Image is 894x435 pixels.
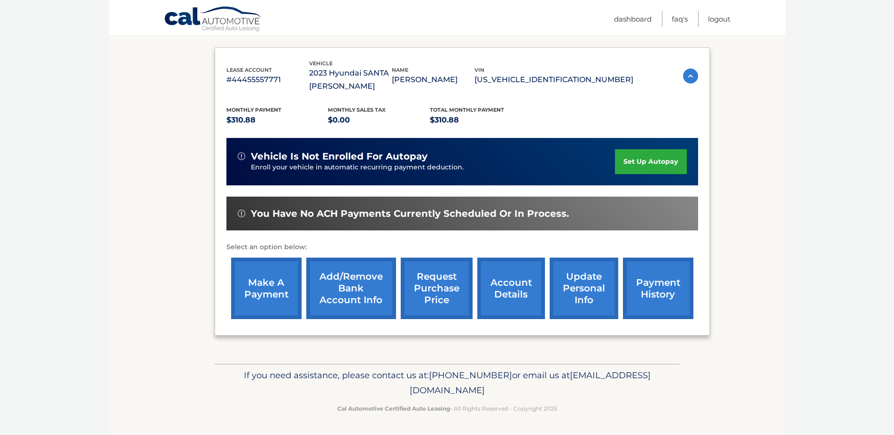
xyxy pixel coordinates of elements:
a: Dashboard [614,11,652,27]
p: 2023 Hyundai SANTA [PERSON_NAME] [309,67,392,93]
p: $310.88 [226,114,328,127]
span: name [392,67,408,73]
span: lease account [226,67,272,73]
p: [US_VEHICLE_IDENTIFICATION_NUMBER] [474,73,633,86]
span: Monthly Payment [226,107,281,113]
p: $0.00 [328,114,430,127]
a: make a payment [231,258,302,319]
p: $310.88 [430,114,532,127]
span: vehicle is not enrolled for autopay [251,151,428,162]
p: Enroll your vehicle in automatic recurring payment deduction. [251,162,615,173]
span: Monthly sales Tax [328,107,386,113]
p: - All Rights Reserved - Copyright 2025 [221,404,674,413]
strong: Cal Automotive Certified Auto Leasing [337,405,450,412]
p: Select an option below: [226,242,698,253]
p: #44455557771 [226,73,309,86]
span: vehicle [309,60,333,67]
a: FAQ's [672,11,688,27]
a: Cal Automotive [164,6,263,33]
img: alert-white.svg [238,210,245,217]
span: vin [474,67,484,73]
a: update personal info [550,258,618,319]
a: request purchase price [401,258,473,319]
p: [PERSON_NAME] [392,73,474,86]
p: If you need assistance, please contact us at: or email us at [221,368,674,398]
span: [PHONE_NUMBER] [429,370,512,381]
a: set up autopay [615,149,686,174]
span: [EMAIL_ADDRESS][DOMAIN_NAME] [410,370,651,396]
span: You have no ACH payments currently scheduled or in process. [251,208,569,220]
span: Total Monthly Payment [430,107,504,113]
img: accordion-active.svg [683,69,698,84]
img: alert-white.svg [238,153,245,160]
a: Add/Remove bank account info [306,258,396,319]
a: account details [477,258,545,319]
a: payment history [623,258,693,319]
a: Logout [708,11,731,27]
